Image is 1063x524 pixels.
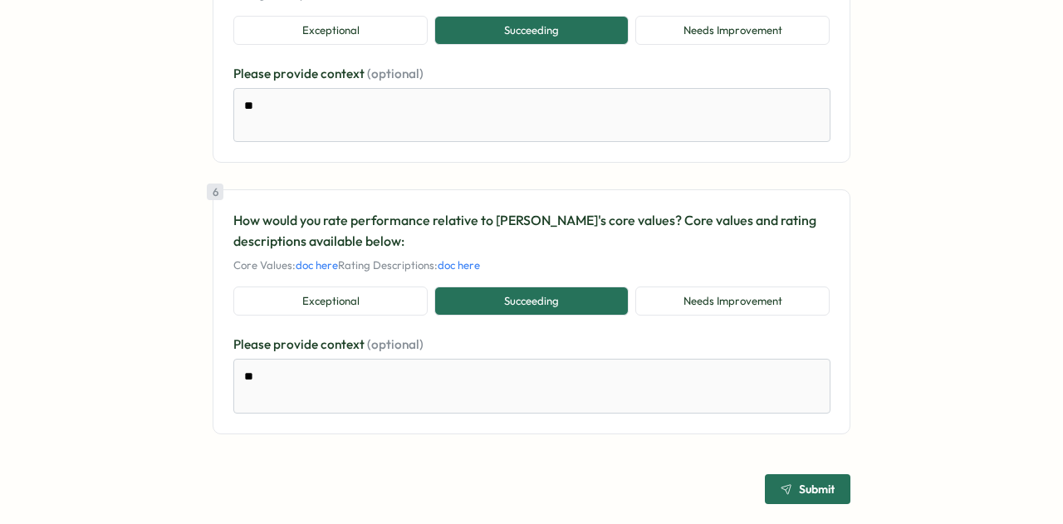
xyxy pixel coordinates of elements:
[367,336,424,352] span: (optional)
[233,336,273,352] span: Please
[321,66,367,81] span: context
[233,286,428,316] button: Exceptional
[233,16,428,46] button: Exceptional
[438,258,480,272] a: doc here
[296,258,338,272] a: doc here
[273,336,321,352] span: provide
[367,66,424,81] span: (optional)
[207,184,223,200] div: 6
[233,66,273,81] span: Please
[321,336,367,352] span: context
[635,16,830,46] button: Needs Improvement
[233,258,830,273] p: Core Values: Rating Descriptions:
[765,474,850,504] button: Submit
[434,286,629,316] button: Succeeding
[273,66,321,81] span: provide
[233,210,830,252] p: How would you rate performance relative to [PERSON_NAME]'s core values? Core values and rating de...
[434,16,629,46] button: Succeeding
[799,483,835,495] span: Submit
[635,286,830,316] button: Needs Improvement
